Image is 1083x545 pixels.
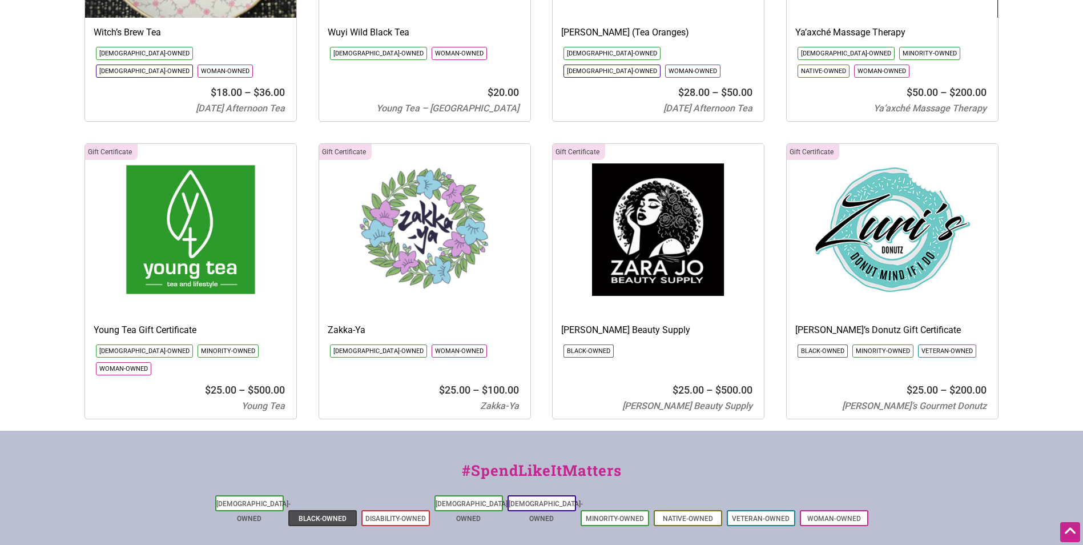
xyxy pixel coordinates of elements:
span: – [706,384,713,396]
span: $ [907,384,912,396]
li: Click to show only this community [432,344,487,358]
span: Ya’axché Massage Therapy [873,103,987,114]
bdi: 25.00 [907,384,938,396]
span: $ [248,384,253,396]
span: Zakka-Ya [480,400,519,411]
span: $ [949,86,955,98]
span: [DATE] Afternoon Tea [196,103,285,114]
a: [DEMOGRAPHIC_DATA]-Owned [509,500,583,523]
div: Scroll Back to Top [1060,522,1080,542]
span: $ [949,384,955,396]
h3: Young Tea Gift Certificate [94,324,288,336]
bdi: 28.00 [678,86,710,98]
img: Young Tea gift certificates [85,144,296,315]
li: Click to show only this community [96,362,151,375]
li: Click to show only this community [798,344,848,358]
li: Click to show only this community [198,344,259,358]
div: Click to show only this category [553,144,605,160]
li: Click to show only this community [798,47,895,60]
span: $ [715,384,721,396]
span: $ [678,86,684,98]
li: Click to show only this community [198,65,253,78]
bdi: 25.00 [673,384,704,396]
li: Click to show only this community [96,344,193,358]
h3: [PERSON_NAME] Beauty Supply [561,324,755,336]
span: – [244,86,251,98]
bdi: 50.00 [721,86,752,98]
a: Veteran-Owned [732,515,790,523]
span: – [940,86,947,98]
bdi: 25.00 [439,384,470,396]
img: Zuri Donutz Gift Certificates [787,144,998,315]
li: Click to show only this community [96,47,193,60]
li: Click to show only this community [330,344,427,358]
a: [DEMOGRAPHIC_DATA]-Owned [216,500,291,523]
span: – [712,86,719,98]
bdi: 500.00 [248,384,285,396]
a: Black-Owned [299,515,347,523]
bdi: 18.00 [211,86,242,98]
h3: Witch’s Brew Tea [94,26,288,39]
a: Woman-Owned [807,515,861,523]
span: – [239,384,245,396]
a: [DEMOGRAPHIC_DATA]-Owned [436,500,510,523]
h3: [PERSON_NAME]’s Donutz Gift Certificate [795,324,989,336]
span: $ [205,384,211,396]
li: Click to show only this community [854,65,909,78]
h3: Zakka-Ya [328,324,522,336]
li: Click to show only this community [899,47,960,60]
bdi: 500.00 [715,384,752,396]
li: Click to show only this community [852,344,913,358]
li: Click to show only this community [96,65,193,78]
h3: Wuyi Wild Black Tea [328,26,522,39]
bdi: 20.00 [488,86,519,98]
li: Click to show only this community [918,344,976,358]
a: Disability-Owned [365,515,426,523]
li: Click to show only this community [563,65,661,78]
div: Click to show only this category [319,144,372,160]
a: Minority-Owned [586,515,644,523]
span: $ [488,86,493,98]
h3: Ya’axché Massage Therapy [795,26,989,39]
li: Click to show only this community [665,65,720,78]
bdi: 100.00 [482,384,519,396]
span: [PERSON_NAME] Beauty Supply [622,400,752,411]
li: Click to show only this community [432,47,487,60]
span: $ [907,86,912,98]
span: $ [721,86,727,98]
span: $ [673,384,678,396]
bdi: 36.00 [253,86,285,98]
li: Click to show only this community [563,47,661,60]
h3: [PERSON_NAME] (Tea Oranges) [561,26,755,39]
bdi: 200.00 [949,86,987,98]
li: Click to show only this community [330,47,427,60]
li: Click to show only this community [563,344,614,358]
span: $ [253,86,259,98]
span: – [940,384,947,396]
span: Young Tea – [GEOGRAPHIC_DATA] [376,103,519,114]
span: $ [439,384,445,396]
span: $ [211,86,216,98]
bdi: 25.00 [205,384,236,396]
span: – [473,384,480,396]
span: Young Tea [241,400,285,411]
li: Click to show only this community [798,65,850,78]
div: Click to show only this category [787,144,839,160]
span: [PERSON_NAME]’s Gourmet Donutz [842,400,987,411]
span: [DATE] Afternoon Tea [663,103,752,114]
bdi: 200.00 [949,384,987,396]
bdi: 50.00 [907,86,938,98]
a: Native-Owned [663,515,713,523]
div: Click to show only this category [85,144,138,160]
span: $ [482,384,488,396]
